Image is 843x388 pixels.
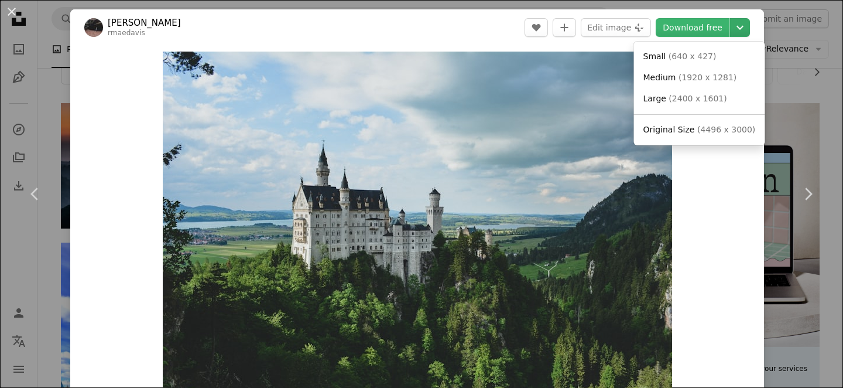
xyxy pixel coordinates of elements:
span: Small [643,52,666,61]
div: Choose download size [634,42,765,145]
span: ( 2400 x 1601 ) [669,94,727,103]
span: Medium [643,73,676,82]
span: ( 1920 x 1281 ) [678,73,736,82]
span: Large [643,94,666,103]
span: Original Size [643,125,695,134]
button: Choose download size [730,18,750,37]
span: ( 640 x 427 ) [669,52,717,61]
span: ( 4496 x 3000 ) [697,125,755,134]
